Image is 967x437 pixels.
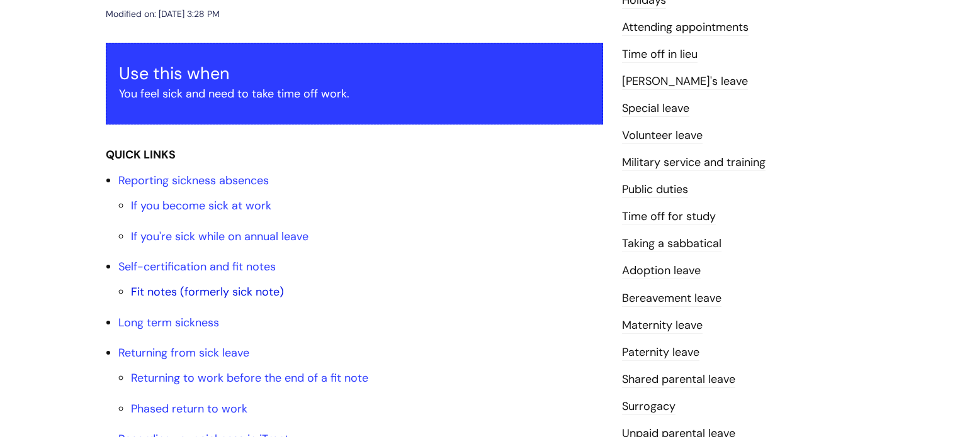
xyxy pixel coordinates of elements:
[131,370,368,385] a: Returning to work before the end of a fit note
[622,236,721,252] a: Taking a sabbatical
[131,284,284,299] a: Fit notes (formerly sick note)
[106,147,176,162] strong: QUICK LINKS
[119,84,590,104] p: You feel sick and need to take time off work.
[622,155,766,171] a: Military service and training
[622,399,676,415] a: Surrogacy
[131,401,247,416] a: Phased return to work
[622,47,698,63] a: Time off in lieu
[622,19,749,36] a: Attending appointments
[622,318,703,334] a: Maternity leave
[131,229,308,244] a: If you're sick while on annual leave
[118,315,219,330] a: Long term sickness
[118,259,276,274] a: Self-certification and fit notes
[622,209,716,225] a: Time off for study
[622,372,735,388] a: Shared parental leave
[622,182,688,198] a: Public duties
[622,128,703,144] a: Volunteer leave
[106,6,220,22] div: Modified on: [DATE] 3:28 PM
[622,74,748,90] a: [PERSON_NAME]'s leave
[622,290,721,307] a: Bereavement leave
[622,101,689,117] a: Special leave
[131,198,271,213] a: If you become sick at work
[622,263,701,279] a: Adoption leave
[118,173,269,188] a: Reporting sickness absences
[118,345,249,360] a: Returning from sick leave
[119,64,590,84] h3: Use this when
[622,345,699,361] a: Paternity leave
